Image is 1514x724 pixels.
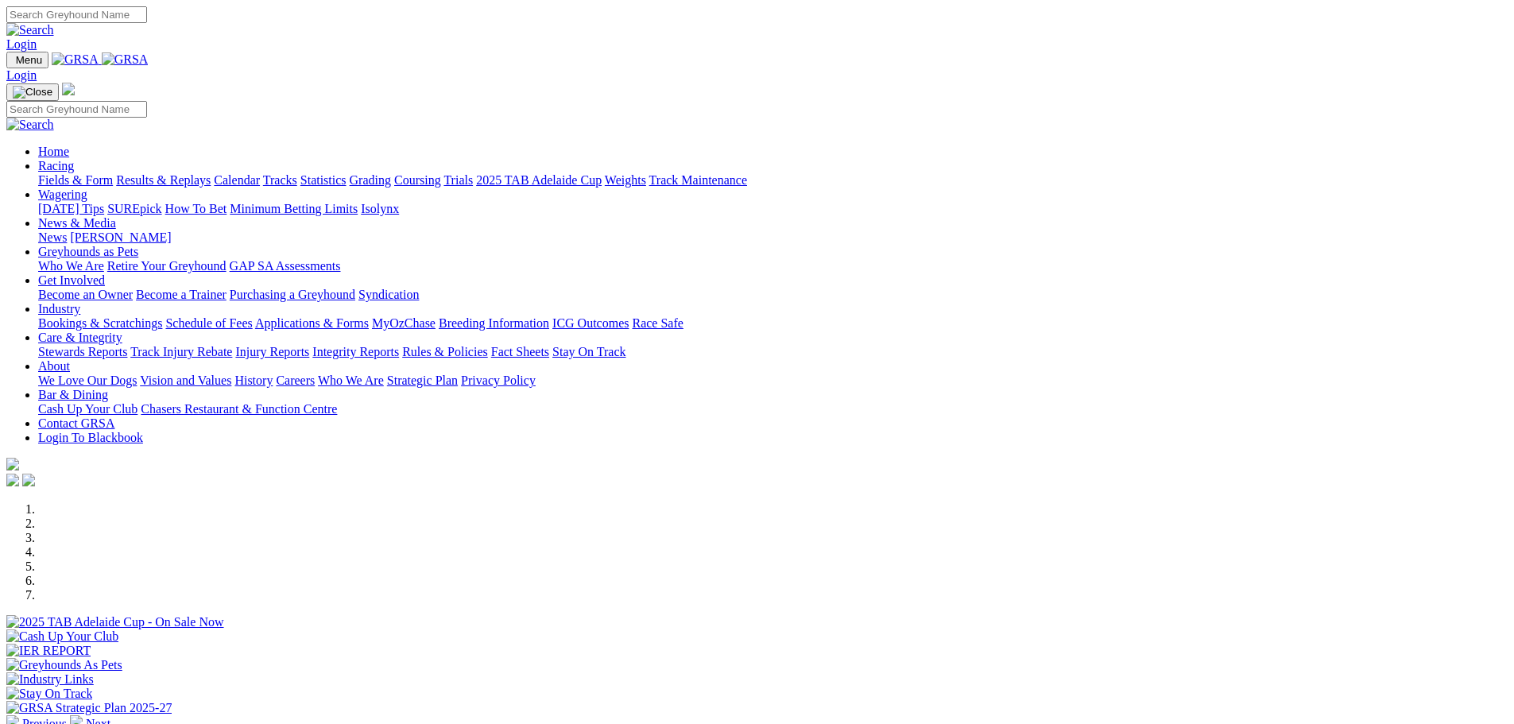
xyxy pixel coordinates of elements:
a: Statistics [300,173,347,187]
div: Get Involved [38,288,1508,302]
button: Toggle navigation [6,52,48,68]
a: News [38,230,67,244]
a: Wagering [38,188,87,201]
img: GRSA [52,52,99,67]
a: Tracks [263,173,297,187]
a: Weights [605,173,646,187]
a: Race Safe [632,316,683,330]
img: Cash Up Your Club [6,629,118,644]
a: Isolynx [361,202,399,215]
a: How To Bet [165,202,227,215]
div: News & Media [38,230,1508,245]
a: Schedule of Fees [165,316,252,330]
a: Chasers Restaurant & Function Centre [141,402,337,416]
img: Greyhounds As Pets [6,658,122,672]
a: Racing [38,159,74,172]
img: facebook.svg [6,474,19,486]
a: Login [6,37,37,51]
a: Rules & Policies [402,345,488,358]
img: twitter.svg [22,474,35,486]
a: Vision and Values [140,374,231,387]
img: Search [6,23,54,37]
a: Home [38,145,69,158]
a: History [234,374,273,387]
a: Fact Sheets [491,345,549,358]
div: Care & Integrity [38,345,1508,359]
a: MyOzChase [372,316,436,330]
a: SUREpick [107,202,161,215]
a: Calendar [214,173,260,187]
a: Bar & Dining [38,388,108,401]
a: [DATE] Tips [38,202,104,215]
a: Who We Are [318,374,384,387]
img: logo-grsa-white.png [6,458,19,470]
a: ICG Outcomes [552,316,629,330]
a: Get Involved [38,273,105,287]
a: Strategic Plan [387,374,458,387]
a: Track Injury Rebate [130,345,232,358]
button: Toggle navigation [6,83,59,101]
a: Results & Replays [116,173,211,187]
a: Track Maintenance [649,173,747,187]
span: Menu [16,54,42,66]
div: Wagering [38,202,1508,216]
a: Purchasing a Greyhound [230,288,355,301]
a: Applications & Forms [255,316,369,330]
a: Careers [276,374,315,387]
img: Close [13,86,52,99]
a: Login To Blackbook [38,431,143,444]
a: Stewards Reports [38,345,127,358]
img: Industry Links [6,672,94,687]
div: Industry [38,316,1508,331]
a: Care & Integrity [38,331,122,344]
a: GAP SA Assessments [230,259,341,273]
a: Contact GRSA [38,416,114,430]
a: About [38,359,70,373]
a: Privacy Policy [461,374,536,387]
a: Minimum Betting Limits [230,202,358,215]
a: Become a Trainer [136,288,227,301]
input: Search [6,101,147,118]
a: Breeding Information [439,316,549,330]
a: Greyhounds as Pets [38,245,138,258]
a: Fields & Form [38,173,113,187]
a: Grading [350,173,391,187]
div: Racing [38,173,1508,188]
a: Stay On Track [552,345,625,358]
div: About [38,374,1508,388]
a: Integrity Reports [312,345,399,358]
img: IER REPORT [6,644,91,658]
img: 2025 TAB Adelaide Cup - On Sale Now [6,615,224,629]
img: Search [6,118,54,132]
a: News & Media [38,216,116,230]
a: Cash Up Your Club [38,402,137,416]
input: Search [6,6,147,23]
img: Stay On Track [6,687,92,701]
a: Retire Your Greyhound [107,259,227,273]
a: [PERSON_NAME] [70,230,171,244]
a: Injury Reports [235,345,309,358]
div: Greyhounds as Pets [38,259,1508,273]
a: We Love Our Dogs [38,374,137,387]
img: GRSA Strategic Plan 2025-27 [6,701,172,715]
a: Trials [443,173,473,187]
a: 2025 TAB Adelaide Cup [476,173,602,187]
a: Bookings & Scratchings [38,316,162,330]
a: Become an Owner [38,288,133,301]
img: GRSA [102,52,149,67]
div: Bar & Dining [38,402,1508,416]
a: Industry [38,302,80,316]
a: Who We Are [38,259,104,273]
a: Login [6,68,37,82]
a: Syndication [358,288,419,301]
a: Coursing [394,173,441,187]
img: logo-grsa-white.png [62,83,75,95]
